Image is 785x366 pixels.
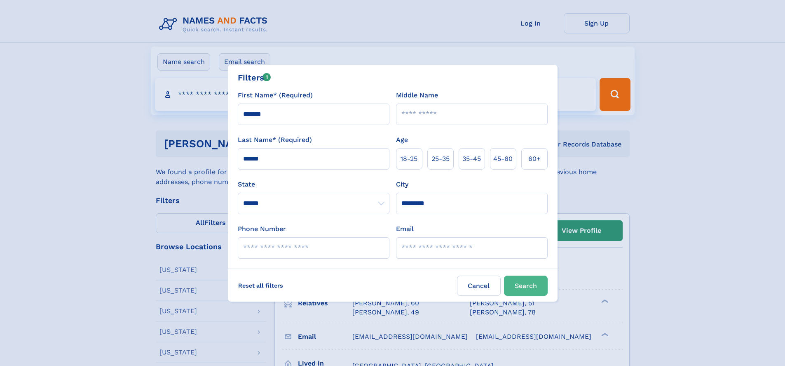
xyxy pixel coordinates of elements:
[396,224,414,234] label: Email
[238,90,313,100] label: First Name* (Required)
[396,179,408,189] label: City
[238,71,271,84] div: Filters
[504,276,548,296] button: Search
[431,154,450,164] span: 25‑35
[396,90,438,100] label: Middle Name
[238,224,286,234] label: Phone Number
[457,276,501,296] label: Cancel
[238,135,312,145] label: Last Name* (Required)
[238,179,389,189] label: State
[233,276,288,295] label: Reset all filters
[401,154,417,164] span: 18‑25
[396,135,408,145] label: Age
[493,154,513,164] span: 45‑60
[528,154,541,164] span: 60+
[462,154,481,164] span: 35‑45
